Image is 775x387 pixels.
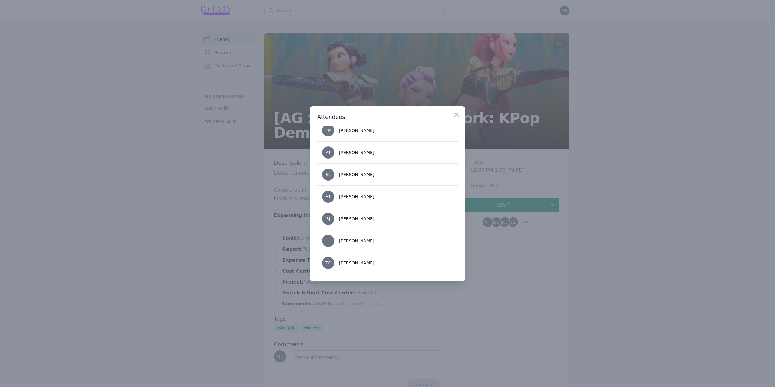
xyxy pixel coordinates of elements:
[326,239,330,243] span: JL
[339,238,374,244] div: [PERSON_NAME]
[326,128,331,133] span: TP
[339,216,374,222] div: [PERSON_NAME]
[325,261,331,265] span: TC
[325,195,331,199] span: ET
[326,172,331,177] span: SL
[339,149,374,156] div: [PERSON_NAME]
[325,150,331,155] span: AT
[339,260,374,266] div: [PERSON_NAME]
[339,194,374,200] div: [PERSON_NAME]
[326,217,330,221] span: SJ
[339,172,374,178] div: [PERSON_NAME]
[339,127,374,133] div: [PERSON_NAME]
[317,113,458,121] h3: Attendees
